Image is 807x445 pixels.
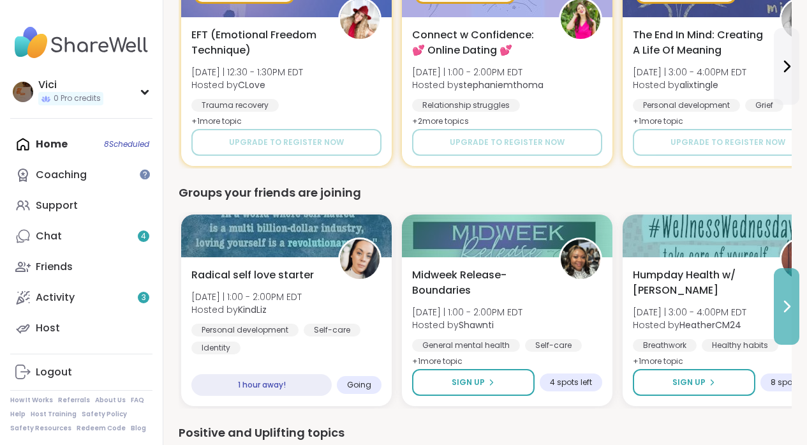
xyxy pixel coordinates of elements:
div: Personal development [191,324,299,336]
span: Radical self love starter [191,268,314,283]
a: Activity3 [10,282,152,313]
span: Hosted by [191,79,303,91]
button: Upgrade to register now [412,129,602,156]
button: Upgrade to register now [191,129,381,156]
a: Referrals [58,396,90,405]
button: Sign Up [412,369,535,396]
a: FAQ [131,396,144,405]
a: Safety Resources [10,424,71,433]
div: Coaching [36,168,87,182]
span: EFT (Emotional Freedom Technique) [191,27,324,58]
span: [DATE] | 1:00 - 2:00PM EDT [412,66,544,79]
span: Connect w Confidence: 💕 Online Dating 💕 [412,27,545,58]
span: 4 spots left [550,377,592,388]
div: Host [36,321,60,335]
div: Groups your friends are joining [179,184,792,202]
b: HeatherCM24 [679,319,741,331]
span: Hosted by [191,303,302,316]
a: How It Works [10,396,53,405]
div: Logout [36,365,72,379]
div: Breathwork [633,339,697,352]
b: CLove [238,79,265,91]
img: KindLiz [340,239,380,279]
span: Hosted by [412,319,522,331]
span: Going [347,380,371,390]
div: Identity [191,342,241,354]
span: [DATE] | 3:00 - 4:00PM EDT [633,66,746,79]
button: Sign Up [633,369,755,396]
div: Self-care [525,339,582,352]
div: Relationship struggles [412,99,520,112]
div: Friends [36,260,73,274]
img: Vici [13,82,33,102]
iframe: Spotlight [140,169,150,179]
a: Redeem Code [77,424,126,433]
span: Sign Up [452,377,485,388]
div: Positive and Uplifting topics [179,424,792,442]
span: 4 [141,231,146,242]
a: Host [10,313,152,343]
span: The End In Mind: Creating A Life Of Meaning [633,27,766,58]
span: Sign Up [672,377,706,388]
span: Upgrade to register now [229,137,344,148]
div: Trauma recovery [191,99,279,112]
span: Hosted by [633,79,746,91]
img: Shawnti [561,239,600,279]
div: Support [36,199,78,213]
div: Healthy habits [702,339,778,352]
span: [DATE] | 1:00 - 2:00PM EDT [412,306,522,319]
a: Coaching [10,160,152,190]
a: Logout [10,357,152,388]
b: alixtingle [679,79,718,91]
div: Personal development [633,99,740,112]
span: 3 [142,292,146,303]
span: Hosted by [633,319,746,331]
a: Support [10,190,152,221]
b: stephaniemthoma [459,79,544,91]
div: 1 hour away! [191,374,332,396]
b: KindLiz [238,303,267,316]
span: Upgrade to register now [450,137,565,148]
span: Hosted by [412,79,544,91]
span: [DATE] | 1:00 - 2:00PM EDT [191,290,302,303]
span: [DATE] | 12:30 - 1:30PM EDT [191,66,303,79]
span: Humpday Health w/ [PERSON_NAME] [633,268,766,298]
b: Shawnti [459,319,494,331]
div: Vici [38,78,103,92]
a: About Us [95,396,126,405]
a: Friends [10,252,152,282]
span: 0 Pro credits [54,93,101,104]
a: Chat4 [10,221,152,252]
img: ShareWell Nav Logo [10,20,152,65]
a: Help [10,410,26,419]
div: Grief [745,99,783,112]
a: Host Training [31,410,77,419]
div: Activity [36,290,75,305]
span: Midweek Release-Boundaries [412,268,545,298]
a: Blog [131,424,146,433]
div: Self-care [304,324,360,336]
span: Upgrade to register now [670,137,785,148]
div: General mental health [412,339,520,352]
span: [DATE] | 3:00 - 4:00PM EDT [633,306,746,319]
a: Safety Policy [82,410,127,419]
div: Chat [36,229,62,243]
